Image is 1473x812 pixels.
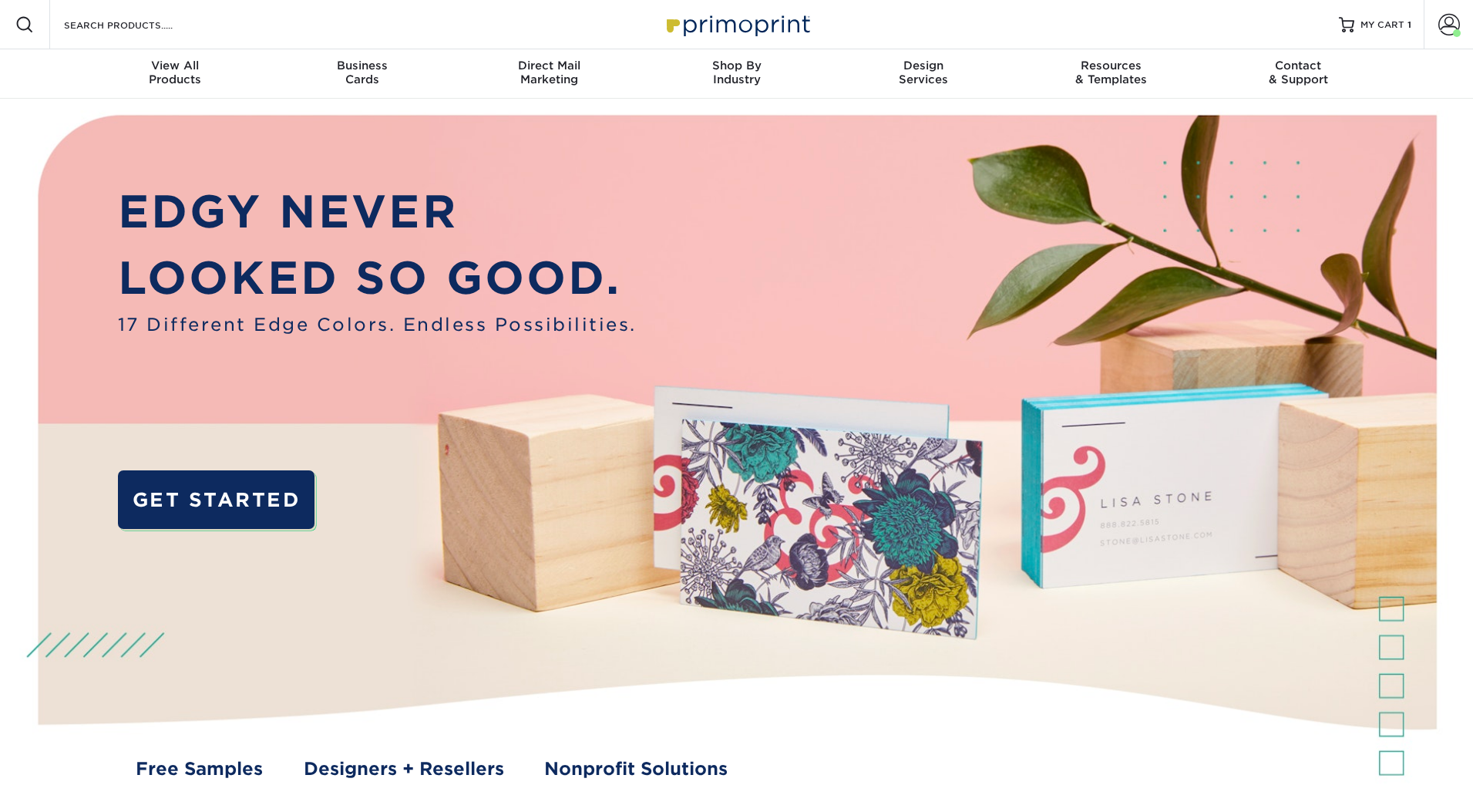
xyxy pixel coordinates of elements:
[1017,59,1205,72] span: Resources
[118,312,637,338] span: 17 Different Edge Colors. Endless Possibilities.
[643,59,830,72] span: Shop By
[82,59,269,86] div: Products
[82,59,269,72] span: View All
[1205,49,1392,99] a: Contact& Support
[1017,49,1205,99] a: Resources& Templates
[643,49,830,99] a: Shop ByIndustry
[660,8,814,41] img: Primoprint
[1205,59,1392,72] span: Contact
[118,470,315,528] a: GET STARTED
[830,59,1017,72] span: Design
[82,49,269,99] a: View AllProducts
[1205,59,1392,86] div: & Support
[268,49,456,99] a: BusinessCards
[830,59,1017,86] div: Services
[1360,19,1404,32] span: MY CART
[1407,19,1411,30] span: 1
[62,15,213,34] input: SEARCH PRODUCTS.....
[136,756,263,782] a: Free Samples
[544,756,728,782] a: Nonprofit Solutions
[268,59,456,86] div: Cards
[118,245,637,312] p: LOOKED SO GOOD.
[456,59,643,86] div: Marketing
[118,179,637,245] p: EDGY NEVER
[830,49,1017,99] a: DesignServices
[268,59,456,72] span: Business
[643,59,830,86] div: Industry
[1017,59,1205,86] div: & Templates
[456,49,643,99] a: Direct MailMarketing
[456,59,643,72] span: Direct Mail
[304,756,504,782] a: Designers + Resellers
